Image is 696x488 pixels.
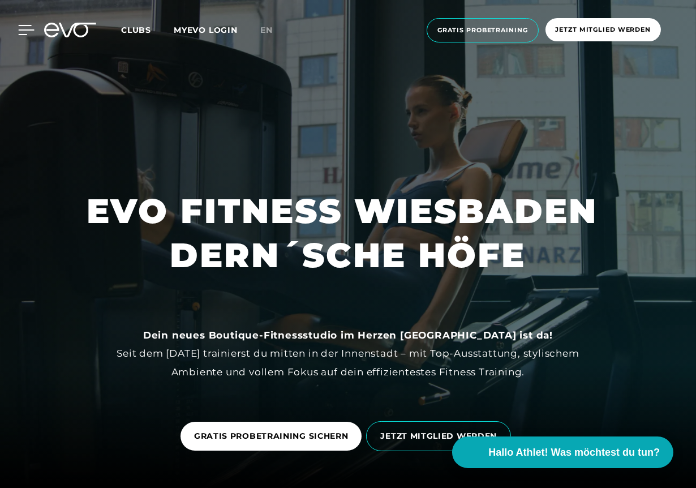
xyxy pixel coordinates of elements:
[93,326,603,381] div: Seit dem [DATE] trainierst du mitten in der Innenstadt – mit Top-Ausstattung, stylischem Ambiente...
[260,25,273,35] span: en
[174,25,238,35] a: MYEVO LOGIN
[423,18,542,42] a: Gratis Probetraining
[181,422,362,451] a: GRATIS PROBETRAINING SICHERN
[194,430,349,442] span: GRATIS PROBETRAINING SICHERN
[380,430,497,442] span: JETZT MITGLIED WERDEN
[366,413,515,460] a: JETZT MITGLIED WERDEN
[452,436,673,468] button: Hallo Athlet! Was möchtest du tun?
[143,329,553,341] strong: Dein neues Boutique-Fitnessstudio im Herzen [GEOGRAPHIC_DATA] ist da!
[121,25,151,35] span: Clubs
[542,18,664,42] a: Jetzt Mitglied werden
[87,189,609,277] h1: EVO FITNESS WIESBADEN DERN´SCHE HÖFE
[437,25,528,35] span: Gratis Probetraining
[488,445,660,460] span: Hallo Athlet! Was möchtest du tun?
[121,24,174,35] a: Clubs
[260,24,286,37] a: en
[556,25,651,35] span: Jetzt Mitglied werden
